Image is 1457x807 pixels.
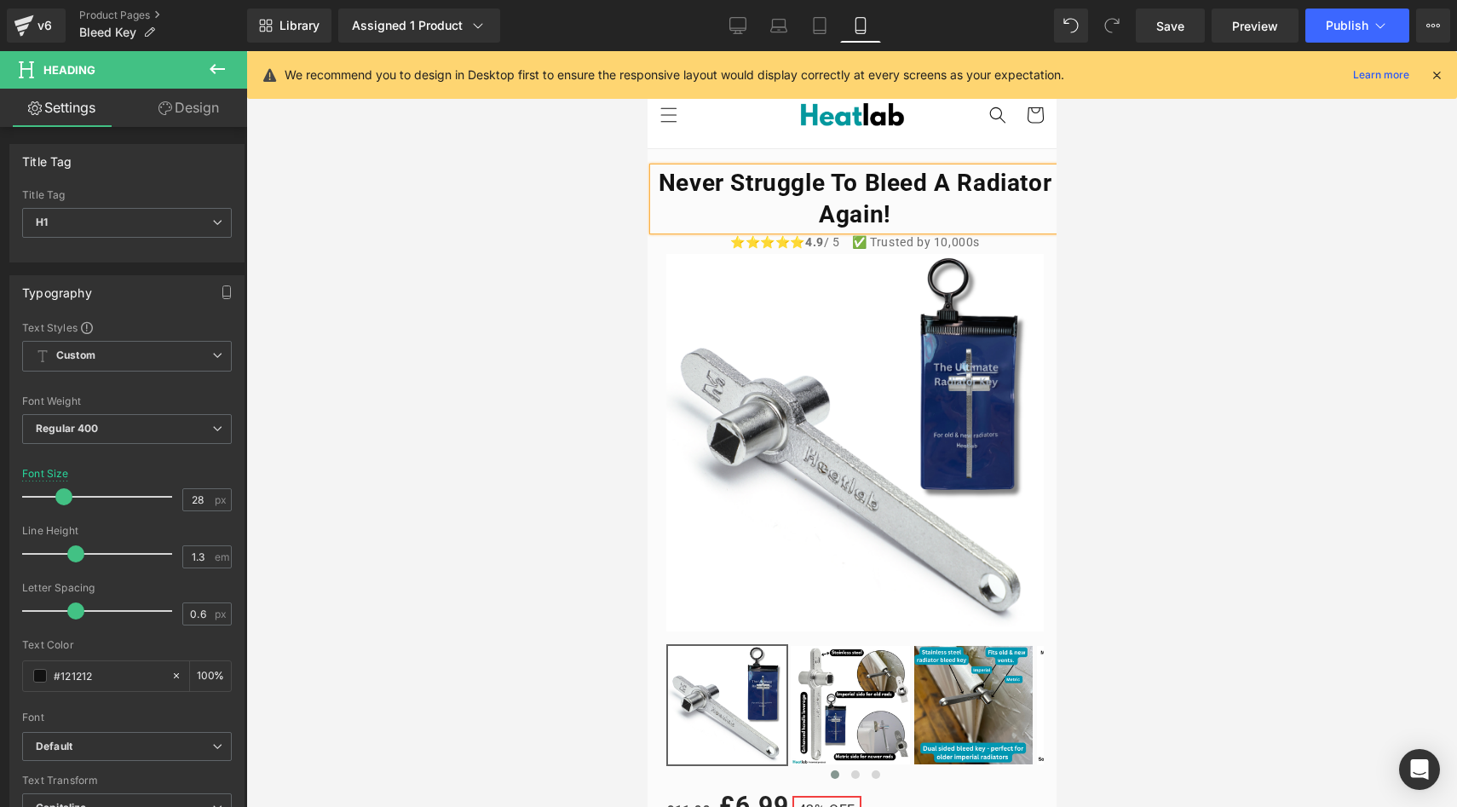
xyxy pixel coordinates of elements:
[717,9,758,43] a: Desktop
[22,189,232,201] div: Title Tag
[11,118,404,176] b: Never Struggle to bleed a radiator again!
[22,775,232,787] div: Text Transform
[19,203,396,580] img: The Ultimate Radiator Bleed Key With Imperial & Metric Keys
[799,9,840,43] a: Tablet
[79,9,247,22] a: Product Pages
[1054,9,1088,43] button: Undo
[6,183,409,199] h1: ⭐⭐⭐⭐⭐
[1156,17,1184,35] span: Save
[215,608,229,620] span: px
[331,45,369,83] summary: Search
[22,320,232,334] div: Text Styles
[20,595,139,713] img: The Ultimate Radiator Bleed Key With Imperial & Metric Keys
[285,66,1064,84] p: We recommend you to design in Desktop first to ensure the responsive layout would display correct...
[127,89,251,127] a: Design
[1326,19,1368,32] span: Publish
[43,63,95,77] span: Heading
[132,46,277,83] img: Heatlab - Central Heating Products
[22,582,232,594] div: Letter Spacing
[22,712,232,723] div: Font
[352,17,487,34] div: Assigned 1 Product
[215,494,229,505] span: px
[36,216,48,228] b: H1
[151,751,178,767] span: 42%
[758,9,799,43] a: Laptop
[190,661,231,691] div: %
[36,422,99,435] b: Regular 400
[1095,9,1129,43] button: Redo
[1212,9,1299,43] a: Preview
[1346,65,1416,85] a: Learn more
[1232,17,1278,35] span: Preview
[79,26,136,39] span: Bleed Key
[22,639,232,651] div: Text Color
[56,349,95,363] b: Custom
[34,14,55,37] div: v6
[1399,749,1440,790] div: Open Intercom Messenger
[22,145,72,169] div: Title Tag
[7,9,66,43] a: v6
[22,468,69,480] div: Font Size
[1416,9,1450,43] button: More
[840,9,881,43] a: Mobile
[22,276,92,300] div: Typography
[19,752,64,767] span: £11.99
[389,595,508,713] img: The Ultimate Radiator Bleed Key With Imperial & Metric Keys
[267,595,385,713] img: The Ultimate Radiator Bleed Key With Imperial & Metric Keys
[158,184,176,198] span: 4.9
[279,18,320,33] span: Library
[158,184,332,198] span: / 5 ✅ Trusted by 10,000s
[215,551,229,562] span: em
[143,595,262,713] img: The Ultimate Radiator Bleed Key With Imperial & Metric Keys
[3,45,40,83] summary: Menu
[247,9,331,43] a: New Library
[54,666,163,685] input: Color
[22,525,232,537] div: Line Height
[36,740,72,754] i: Default
[72,732,141,778] span: £6.99
[181,751,208,767] span: OFF
[1305,9,1409,43] button: Publish
[22,395,232,407] div: Font Weight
